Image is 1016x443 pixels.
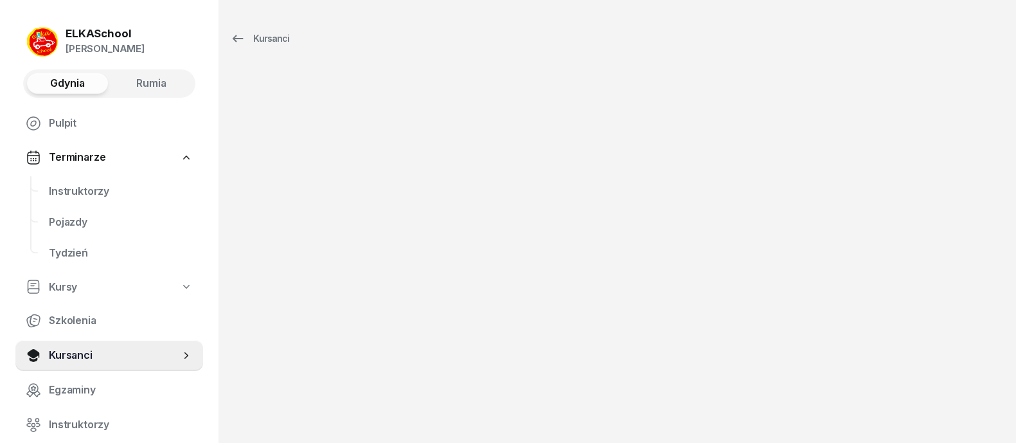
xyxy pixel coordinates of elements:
[218,26,301,51] a: Kursanci
[39,207,203,238] a: Pojazdy
[15,410,203,440] a: Instruktorzy
[49,417,193,433] span: Instruktorzy
[39,176,203,207] a: Instruktorzy
[15,273,203,302] a: Kursy
[49,312,193,329] span: Szkolenia
[15,305,203,336] a: Szkolenia
[49,382,193,399] span: Egzaminy
[49,115,193,132] span: Pulpit
[50,75,85,92] span: Gdynia
[27,73,108,94] button: Gdynia
[66,28,145,39] div: ELKASchool
[136,75,166,92] span: Rumia
[49,347,180,364] span: Kursanci
[49,214,193,231] span: Pojazdy
[49,149,105,166] span: Terminarze
[111,73,192,94] button: Rumia
[15,340,203,371] a: Kursanci
[39,238,203,269] a: Tydzień
[66,41,145,57] div: [PERSON_NAME]
[230,31,289,46] div: Kursanci
[15,108,203,139] a: Pulpit
[15,375,203,406] a: Egzaminy
[49,279,77,296] span: Kursy
[49,183,193,200] span: Instruktorzy
[49,245,193,262] span: Tydzień
[15,143,203,172] a: Terminarze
